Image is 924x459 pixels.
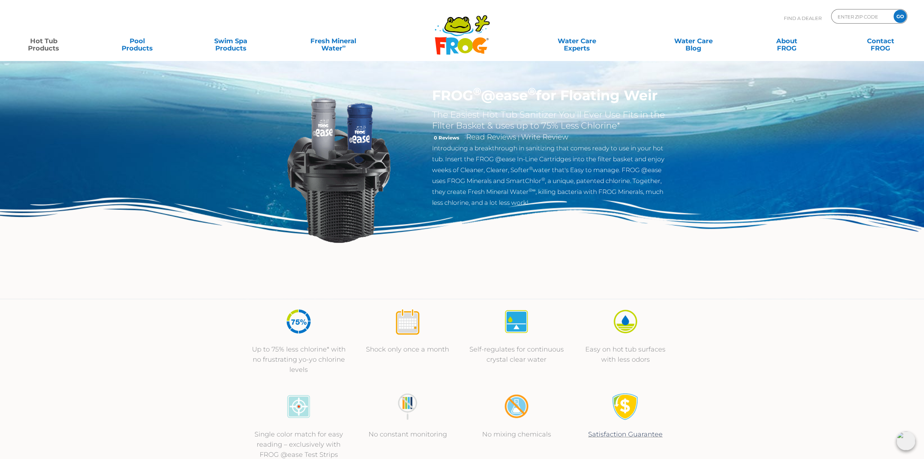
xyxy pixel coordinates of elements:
[896,431,915,450] img: openIcon
[285,308,312,335] img: icon-atease-75percent-less
[285,393,312,420] img: icon-atease-color-match
[612,308,639,335] img: icon-atease-easy-on
[588,430,663,438] a: Satisfaction Guarantee
[469,344,564,365] p: Self-regulates for continuous crystal clear water
[473,85,481,98] sup: ®
[612,393,639,420] img: Satisfaction Guarantee Icon
[750,34,823,48] a: AboutFROG
[434,135,459,141] strong: 0 Reviews
[432,87,669,104] h1: FROG @ease for Floating Weir
[837,11,886,22] input: Zip Code Form
[578,344,673,365] p: Easy on hot tub surfaces with less odors
[521,133,568,141] a: Write Review
[528,85,536,98] sup: ®
[342,43,346,49] sup: ∞
[194,34,267,48] a: Swim SpaProducts
[255,87,422,253] img: InLineWeir_Front_High_inserting-v2.png
[518,34,636,48] a: Water CareExperts
[784,9,822,27] p: Find A Dealer
[503,308,530,335] img: icon-atease-self-regulates
[394,393,421,420] img: no-constant-monitoring1
[252,344,346,375] p: Up to 75% less chlorine* with no frustrating yo-yo chlorine levels
[469,429,564,439] p: No mixing chemicals
[503,393,530,420] img: no-mixing1
[466,133,516,141] a: Read Reviews
[361,344,455,354] p: Shock only once a month
[529,187,532,193] sup: ®
[541,176,545,182] sup: ®
[894,10,907,23] input: GO
[518,134,520,141] span: |
[432,143,669,208] p: Introducing a breakthrough in sanitizing that comes ready to use in your hot tub. Insert the FROG...
[361,429,455,439] p: No constant monitoring
[7,34,80,48] a: Hot TubProducts
[532,187,536,193] sup: ∞
[844,34,917,48] a: ContactFROG
[432,109,669,131] h2: The Easiest Hot Tub Sanitizer You'll Ever Use Fits in the Filter Basket & uses up to 75% Less Chl...
[101,34,174,48] a: PoolProducts
[529,166,533,171] sup: ®
[657,34,729,48] a: Water CareBlog
[394,308,421,335] img: icon-atease-shock-once
[288,34,379,48] a: Fresh MineralWater∞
